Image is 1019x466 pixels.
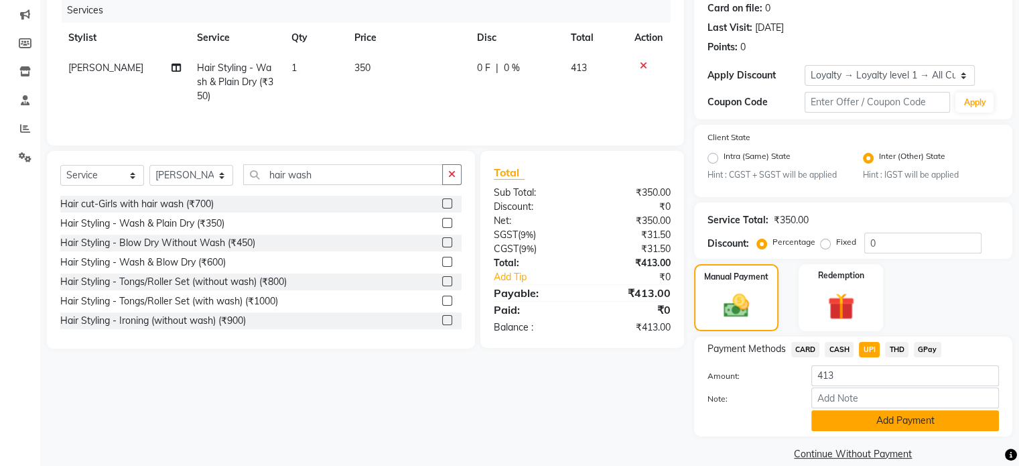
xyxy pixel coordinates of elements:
th: Total [563,23,626,53]
span: Total [494,166,525,180]
div: ₹31.50 [582,242,681,256]
span: GPay [914,342,941,357]
span: CARD [791,342,820,357]
th: Service [189,23,283,53]
th: Action [626,23,671,53]
div: Hair Styling - Blow Dry Without Wash (₹450) [60,236,255,250]
label: Intra (Same) State [724,150,791,166]
span: Payment Methods [707,342,786,356]
div: ₹0 [598,270,680,284]
label: Redemption [818,270,864,282]
div: Points: [707,40,738,54]
div: ₹350.00 [582,186,681,200]
th: Price [346,23,469,53]
div: ( ) [484,228,582,242]
th: Stylist [60,23,189,53]
div: Service Total: [707,213,768,227]
span: 350 [354,62,370,74]
span: SGST [494,229,518,241]
div: Payable: [484,285,582,301]
small: Hint : IGST will be applied [863,169,999,181]
div: ₹350.00 [774,213,809,227]
label: Client State [707,131,750,143]
th: Qty [283,23,346,53]
div: [DATE] [755,21,784,35]
span: UPI [859,342,880,357]
div: 0 [740,40,746,54]
span: 413 [571,62,587,74]
span: THD [885,342,908,357]
div: Hair Styling - Tongs/Roller Set (with wash) (₹1000) [60,294,278,308]
a: Add Tip [484,270,598,284]
button: Add Payment [811,410,999,431]
div: Coupon Code [707,95,805,109]
label: Note: [697,393,801,405]
input: Enter Offer / Coupon Code [805,92,951,113]
div: Net: [484,214,582,228]
input: Search or Scan [243,164,443,185]
span: CGST [494,243,519,255]
div: ( ) [484,242,582,256]
div: ₹413.00 [582,285,681,301]
span: 0 % [504,61,520,75]
div: ₹0 [582,302,681,318]
span: [PERSON_NAME] [68,62,143,74]
span: 1 [291,62,297,74]
label: Percentage [772,236,815,248]
div: Apply Discount [707,68,805,82]
span: 9% [521,243,534,254]
div: Hair Styling - Tongs/Roller Set (without wash) (₹800) [60,275,287,289]
img: _gift.svg [819,290,863,323]
label: Amount: [697,370,801,382]
small: Hint : CGST + SGST will be applied [707,169,843,181]
span: 9% [521,229,533,240]
span: Hair Styling - Wash & Plain Dry (₹350) [197,62,273,102]
a: Continue Without Payment [697,447,1010,461]
div: Last Visit: [707,21,752,35]
div: Hair Styling - Wash & Blow Dry (₹600) [60,255,226,270]
div: ₹413.00 [582,256,681,270]
th: Disc [469,23,563,53]
div: Card on file: [707,1,762,15]
div: Hair cut-Girls with hair wash (₹700) [60,197,214,211]
div: Total: [484,256,582,270]
div: 0 [765,1,770,15]
div: Hair Styling - Ironing (without wash) (₹900) [60,314,246,328]
div: Discount: [707,237,749,251]
span: | [496,61,498,75]
div: ₹31.50 [582,228,681,242]
img: _cash.svg [716,291,757,321]
div: Discount: [484,200,582,214]
label: Manual Payment [704,271,768,283]
div: ₹0 [582,200,681,214]
label: Inter (Other) State [879,150,945,166]
span: CASH [825,342,854,357]
input: Amount [811,365,999,386]
input: Add Note [811,388,999,408]
label: Fixed [836,236,856,248]
div: Sub Total: [484,186,582,200]
div: ₹413.00 [582,321,681,335]
div: Paid: [484,302,582,318]
div: Hair Styling - Wash & Plain Dry (₹350) [60,217,224,231]
div: ₹350.00 [582,214,681,228]
span: 0 F [477,61,490,75]
button: Apply [955,93,994,113]
div: Balance : [484,321,582,335]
